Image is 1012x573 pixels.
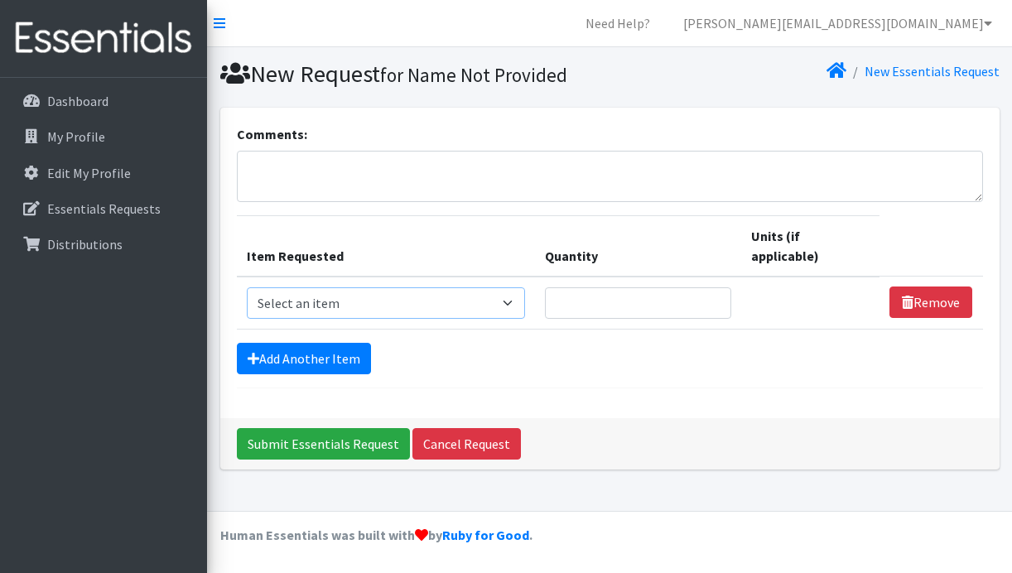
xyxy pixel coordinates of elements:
th: Item Requested [237,215,535,277]
a: Ruby for Good [442,527,529,543]
a: New Essentials Request [865,63,1000,79]
a: Distributions [7,228,200,261]
a: Cancel Request [412,428,521,460]
a: Essentials Requests [7,192,200,225]
a: Need Help? [572,7,663,40]
p: Dashboard [47,93,108,109]
input: Submit Essentials Request [237,428,410,460]
a: Remove [889,286,972,318]
h1: New Request [220,60,604,89]
th: Units (if applicable) [741,215,879,277]
p: Distributions [47,236,123,253]
strong: Human Essentials was built with by . [220,527,533,543]
th: Quantity [535,215,741,277]
p: Edit My Profile [47,165,131,181]
a: Edit My Profile [7,156,200,190]
a: [PERSON_NAME][EMAIL_ADDRESS][DOMAIN_NAME] [670,7,1005,40]
a: Dashboard [7,84,200,118]
small: for Name Not Provided [380,63,567,87]
a: My Profile [7,120,200,153]
p: My Profile [47,128,105,145]
a: Add Another Item [237,343,371,374]
img: HumanEssentials [7,11,200,66]
p: Essentials Requests [47,200,161,217]
label: Comments: [237,124,307,144]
